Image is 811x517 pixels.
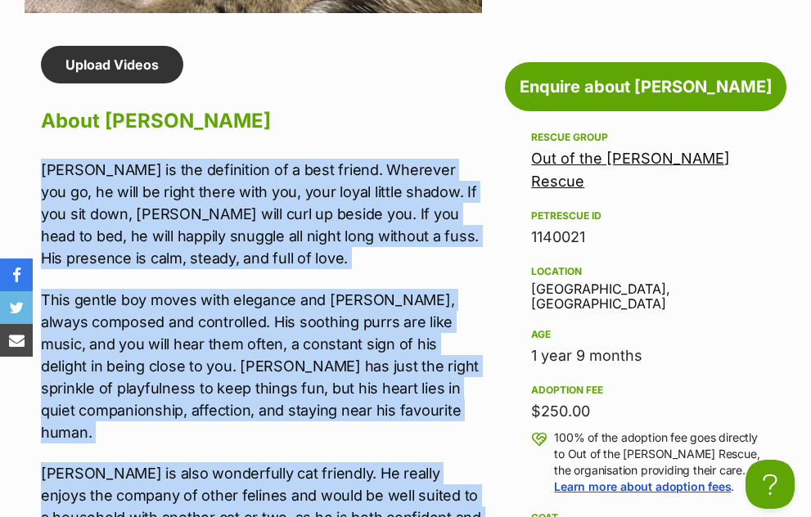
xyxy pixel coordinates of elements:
iframe: Help Scout Beacon - Open [746,460,795,509]
p: 100% of the adoption fee goes directly to Out of the [PERSON_NAME] Rescue, the organisation provi... [554,429,760,495]
div: [GEOGRAPHIC_DATA], [GEOGRAPHIC_DATA] [531,262,760,312]
h2: About [PERSON_NAME] [41,103,482,139]
a: Out of the [PERSON_NAME] Rescue [531,150,730,190]
div: Location [531,265,760,278]
p: This gentle boy moves with elegance and [PERSON_NAME], always composed and controlled. His soothi... [41,289,482,443]
p: [PERSON_NAME] is the definition of a best friend. Wherever you go, he will be right there with yo... [41,159,482,269]
div: PetRescue ID [531,209,760,223]
div: Age [531,328,760,341]
a: Learn more about adoption fees [554,479,731,493]
img: adc.png [233,1,244,12]
img: consumer-privacy-logo.png [2,2,15,15]
div: 1 year 9 months [531,344,760,367]
a: Upload Videos [41,46,183,83]
a: Enquire about [PERSON_NAME] [505,62,786,111]
div: 1140021 [531,226,760,249]
div: Rescue group [531,131,760,144]
div: $250.00 [531,400,760,423]
div: Adoption fee [531,384,760,397]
